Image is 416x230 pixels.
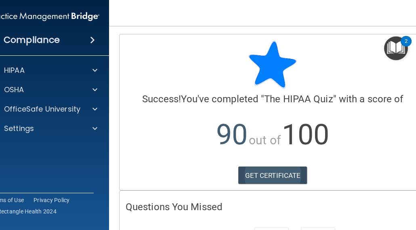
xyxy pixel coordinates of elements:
[282,118,329,151] span: 100
[4,65,25,75] p: HIPAA
[4,85,24,95] p: OSHA
[264,93,333,105] span: The HIPAA Quiz
[248,40,297,89] img: blue-star-rounded.9d042014.png
[142,93,181,105] span: Success!
[4,124,34,133] p: Settings
[384,36,408,60] button: Open Resource Center, 2 new notifications
[216,118,248,151] span: 90
[4,34,60,46] h4: Compliance
[4,104,80,114] p: OfficeSafe University
[249,133,281,147] span: out of
[405,41,408,52] div: 2
[34,196,70,204] a: Privacy Policy
[238,167,307,184] a: GET CERTIFICATE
